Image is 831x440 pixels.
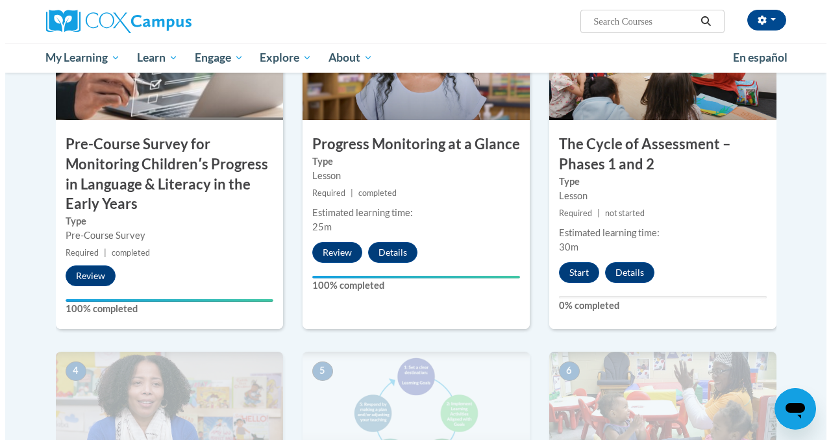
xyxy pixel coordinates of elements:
span: 25m [307,221,327,232]
button: Search [691,14,710,29]
a: Explore [246,43,315,73]
span: En español [728,51,782,64]
label: Type [307,154,515,169]
div: Lesson [554,189,762,203]
span: Explore [254,50,306,66]
a: About [315,43,376,73]
span: completed [353,188,391,198]
span: Required [554,208,587,218]
button: Review [307,242,357,263]
span: Required [60,248,93,258]
a: Engage [181,43,247,73]
div: Your progress [307,276,515,278]
span: 4 [60,361,81,381]
a: My Learning [32,43,124,73]
div: Lesson [307,169,515,183]
h3: Pre-Course Survey for Monitoring Childrenʹs Progress in Language & Literacy in the Early Years [51,134,278,214]
label: 100% completed [60,302,268,316]
span: completed [106,248,145,258]
label: 0% completed [554,299,762,313]
label: Type [60,214,268,228]
span: 5 [307,361,328,381]
div: Estimated learning time: [307,206,515,220]
span: My Learning [40,50,115,66]
button: Details [363,242,412,263]
span: 30m [554,241,573,252]
button: Start [554,262,594,283]
img: Cox Campus [41,10,186,33]
div: Main menu [31,43,791,73]
span: Learn [132,50,173,66]
iframe: Button to launch messaging window [769,388,811,430]
span: 6 [554,361,575,381]
a: En español [719,44,791,71]
button: Details [600,262,649,283]
span: About [323,50,367,66]
span: | [345,188,348,198]
div: Pre-Course Survey [60,228,268,243]
span: | [592,208,595,218]
h3: The Cycle of Assessment – Phases 1 and 2 [544,134,771,175]
label: Type [554,175,762,189]
div: Estimated learning time: [554,226,762,240]
div: Your progress [60,299,268,302]
label: 100% completed [307,278,515,293]
a: Cox Campus [41,10,275,33]
a: Learn [123,43,181,73]
span: Engage [190,50,238,66]
button: Account Settings [742,10,781,31]
h3: Progress Monitoring at a Glance [297,134,525,154]
span: Required [307,188,340,198]
span: not started [600,208,639,218]
button: Review [60,265,110,286]
input: Search Courses [587,14,691,29]
span: | [99,248,101,258]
